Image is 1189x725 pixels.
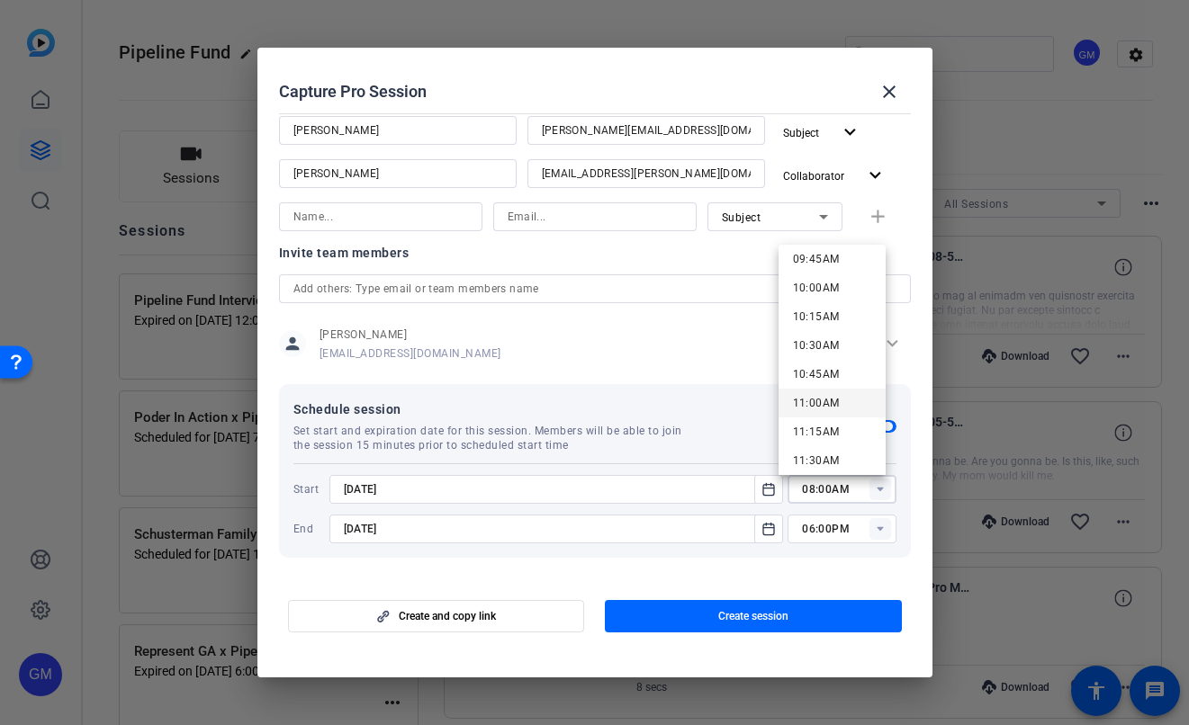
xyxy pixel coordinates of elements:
[605,600,902,632] button: Create session
[293,398,835,420] span: Schedule session
[776,116,869,148] button: Subject
[802,518,896,540] input: Time
[293,206,468,228] input: Name...
[279,330,306,357] mat-icon: person
[320,327,501,342] span: [PERSON_NAME]
[508,206,682,228] input: Email...
[754,515,783,543] button: Open calendar
[722,211,761,224] span: Subject
[878,81,900,103] mat-icon: close
[793,454,840,467] span: 11:30AM
[344,479,752,500] input: Choose start date
[293,278,896,300] input: Add others: Type email or team members name
[344,518,752,540] input: Choose expiration date
[793,282,840,294] span: 10:00AM
[793,339,840,352] span: 10:30AM
[793,397,840,409] span: 11:00AM
[293,120,502,141] input: Name...
[776,159,894,192] button: Collaborator
[864,165,887,187] mat-icon: expand_more
[718,609,788,623] span: Create session
[279,70,911,113] div: Capture Pro Session
[542,163,751,184] input: Email...
[754,475,783,504] button: Open calendar
[802,479,896,500] input: Time
[793,368,840,380] span: 10:45AM
[783,170,844,183] span: Collaborator
[542,120,751,141] input: Email...
[288,600,585,632] button: Create and copy link
[783,127,819,139] span: Subject
[793,425,840,438] span: 11:15AM
[793,310,840,323] span: 10:15AM
[839,121,861,144] mat-icon: expand_more
[293,482,325,497] span: Start
[793,253,840,265] span: 09:45AM
[399,609,496,623] span: Create and copy link
[293,424,699,452] span: Set start and expiration date for this session. Members will be able to join the session 15 minut...
[293,522,325,536] span: End
[320,346,501,361] span: [EMAIL_ADDRESS][DOMAIN_NAME]
[279,242,911,264] div: Invite team members
[293,163,502,184] input: Name...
